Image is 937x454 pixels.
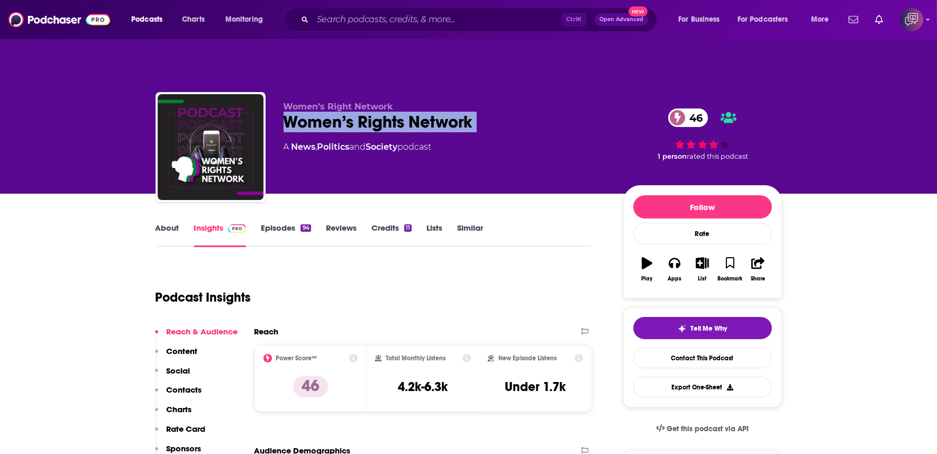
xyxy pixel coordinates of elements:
span: For Podcasters [738,12,788,27]
p: Contacts [167,385,202,395]
p: Content [167,346,198,356]
span: New [629,6,648,16]
button: Show profile menu [900,8,923,31]
button: tell me why sparkleTell Me Why [633,317,772,339]
div: Share [751,276,765,282]
p: Reach & Audience [167,326,238,337]
div: Rate [633,223,772,244]
a: Episodes94 [261,223,311,247]
img: Podchaser - Follow, Share and Rate Podcasts [8,10,110,30]
button: Open AdvancedNew [595,13,648,26]
p: Sponsors [167,443,202,453]
span: Logged in as corioliscompany [900,8,923,31]
img: Women’s Rights Network [158,94,263,200]
p: Charts [167,404,192,414]
div: Play [641,276,652,282]
div: Search podcasts, credits, & more... [294,7,667,32]
div: 46 1 personrated this podcast [623,102,782,167]
div: List [698,276,707,282]
a: News [292,142,316,152]
div: Apps [668,276,681,282]
button: open menu [731,11,804,28]
span: Get this podcast via API [667,424,749,433]
p: Rate Card [167,424,206,434]
span: Charts [182,12,205,27]
h2: Reach [254,326,279,337]
p: Social [167,366,190,376]
h3: 4.2k-6.3k [398,379,448,395]
button: open menu [804,11,842,28]
div: 11 [404,224,412,232]
h2: Power Score™ [276,355,317,362]
a: Credits11 [371,223,412,247]
a: Get this podcast via API [648,416,758,442]
button: Apps [661,250,688,288]
span: 1 person [658,152,687,160]
a: Show notifications dropdown [844,11,862,29]
img: User Profile [900,8,923,31]
a: Politics [317,142,350,152]
h2: Total Monthly Listens [386,355,445,362]
span: Tell Me Why [690,324,727,333]
button: Play [633,250,661,288]
h1: Podcast Insights [156,289,251,305]
img: tell me why sparkle [678,324,686,333]
button: List [688,250,716,288]
a: Similar [457,223,483,247]
button: Rate Card [155,424,206,443]
a: Lists [426,223,442,247]
span: Open Advanced [599,17,643,22]
a: About [156,223,179,247]
span: , [316,142,317,152]
a: Society [366,142,398,152]
button: Charts [155,404,192,424]
button: Follow [633,195,772,219]
a: Contact This Podcast [633,348,772,368]
h2: New Episode Listens [498,355,557,362]
button: Social [155,366,190,385]
span: Women’s Right Network [284,102,394,112]
button: Export One-Sheet [633,377,772,397]
span: and [350,142,366,152]
span: Podcasts [131,12,162,27]
button: Bookmark [716,250,744,288]
button: Content [155,346,198,366]
span: rated this podcast [687,152,749,160]
p: 46 [293,376,328,397]
button: Contacts [155,385,202,404]
button: open menu [671,11,733,28]
a: InsightsPodchaser Pro [194,223,247,247]
span: Monitoring [225,12,263,27]
span: 46 [679,108,708,127]
button: open menu [218,11,277,28]
button: open menu [124,11,176,28]
span: Ctrl K [561,13,586,26]
div: A podcast [284,141,432,153]
span: More [811,12,829,27]
a: Show notifications dropdown [871,11,887,29]
button: Share [744,250,771,288]
h3: Under 1.7k [505,379,566,395]
div: 94 [301,224,311,232]
input: Search podcasts, credits, & more... [313,11,561,28]
a: Reviews [326,223,357,247]
button: Reach & Audience [155,326,238,346]
a: 46 [668,108,708,127]
div: Bookmark [717,276,742,282]
img: Podchaser Pro [228,224,247,233]
span: For Business [678,12,720,27]
a: Charts [175,11,211,28]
